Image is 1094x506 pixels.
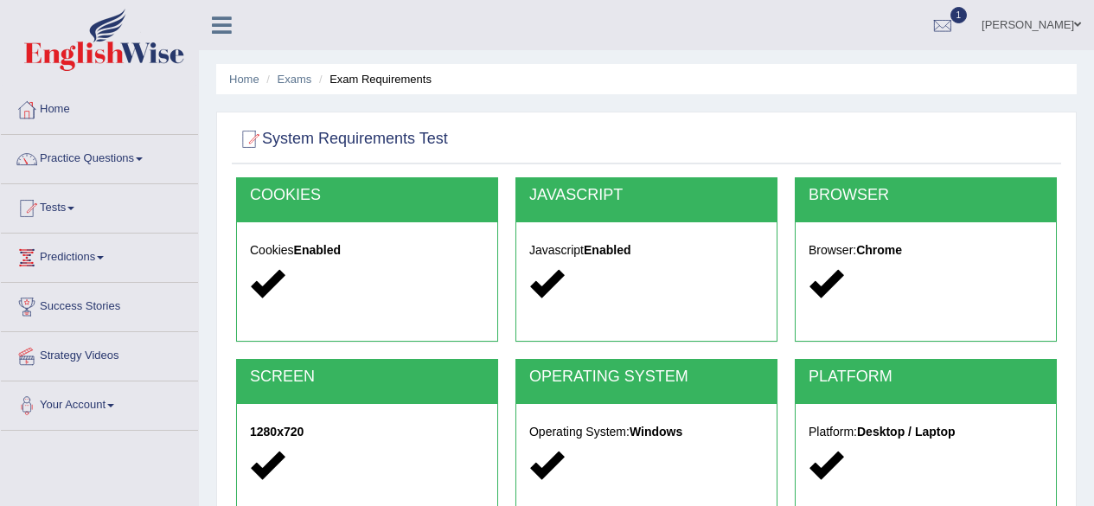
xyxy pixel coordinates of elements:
[950,7,968,23] span: 1
[529,187,764,204] h2: JAVASCRIPT
[1,86,198,129] a: Home
[529,426,764,439] h5: Operating System:
[250,368,484,386] h2: SCREEN
[857,425,956,439] strong: Desktop / Laptop
[1,184,198,227] a: Tests
[529,368,764,386] h2: OPERATING SYSTEM
[294,243,341,257] strong: Enabled
[856,243,902,257] strong: Chrome
[809,244,1043,257] h5: Browser:
[529,244,764,257] h5: Javascript
[809,426,1043,439] h5: Platform:
[250,425,304,439] strong: 1280x720
[315,71,432,87] li: Exam Requirements
[1,381,198,425] a: Your Account
[1,332,198,375] a: Strategy Videos
[1,234,198,277] a: Predictions
[236,126,448,152] h2: System Requirements Test
[1,283,198,326] a: Success Stories
[278,73,312,86] a: Exams
[250,244,484,257] h5: Cookies
[229,73,259,86] a: Home
[250,187,484,204] h2: COOKIES
[584,243,630,257] strong: Enabled
[1,135,198,178] a: Practice Questions
[809,187,1043,204] h2: BROWSER
[630,425,682,439] strong: Windows
[809,368,1043,386] h2: PLATFORM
